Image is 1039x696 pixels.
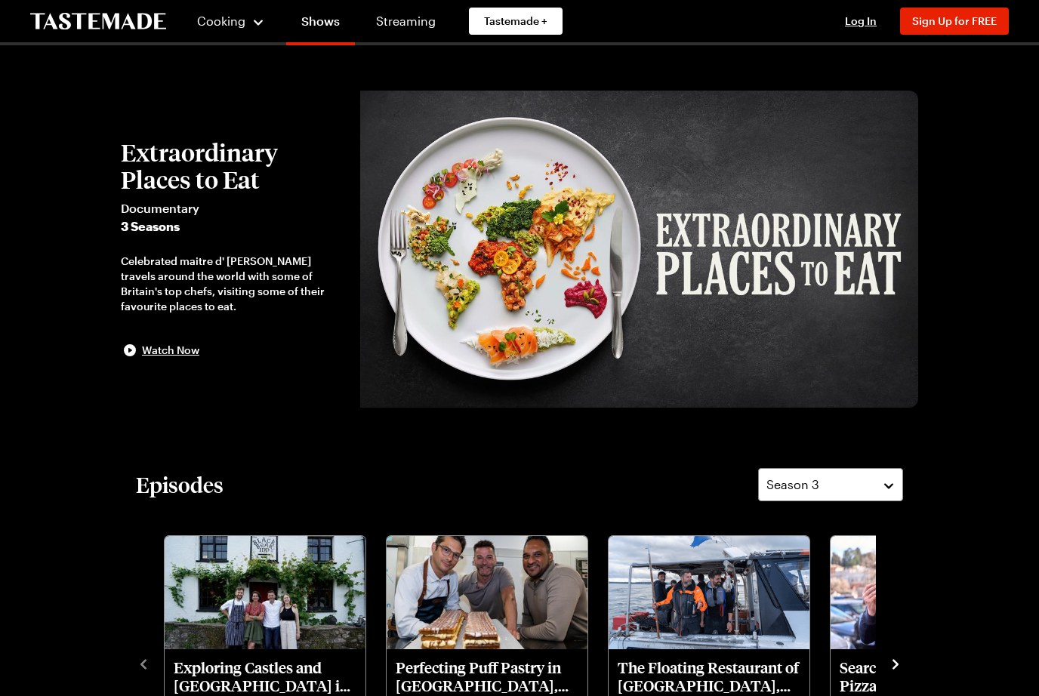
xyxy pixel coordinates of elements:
p: Searching for the Best Pizza in [GEOGRAPHIC_DATA], [GEOGRAPHIC_DATA] [840,658,1022,694]
span: Watch Now [142,343,199,358]
button: navigate to previous item [136,654,151,672]
button: Log In [831,14,891,29]
img: Searching for the Best Pizza in Rome, Italy [831,536,1031,649]
h2: Episodes [136,471,224,498]
button: Cooking [196,3,265,39]
button: navigate to next item [888,654,903,672]
img: Exploring Castles and Cozy Inns in South Wales, United Kingdom [165,536,365,649]
a: Shows [286,3,355,45]
span: Log In [845,14,877,27]
span: Season 3 [766,476,819,494]
div: Celebrated maitre d' [PERSON_NAME] travels around the world with some of Britain's top chefs, vis... [121,254,345,314]
img: Extraordinary Places to Eat [360,91,918,408]
span: Sign Up for FREE [912,14,997,27]
button: Extraordinary Places to EatDocumentary3 SeasonsCelebrated maitre d' [PERSON_NAME] travels around ... [121,139,345,359]
a: To Tastemade Home Page [30,13,166,30]
span: Tastemade + [484,14,547,29]
span: Cooking [197,14,245,28]
p: Exploring Castles and [GEOGRAPHIC_DATA] in [GEOGRAPHIC_DATA], [GEOGRAPHIC_DATA] [174,658,356,694]
button: Season 3 [758,468,903,501]
a: Tastemade + [469,8,563,35]
span: Documentary [121,199,345,217]
button: Sign Up for FREE [900,8,1009,35]
p: Perfecting Puff Pastry in [GEOGRAPHIC_DATA], [GEOGRAPHIC_DATA] [396,658,578,694]
img: Perfecting Puff Pastry in Burgundy, France [387,536,587,649]
span: 3 Seasons [121,217,345,236]
p: The Floating Restaurant of [GEOGRAPHIC_DATA], [GEOGRAPHIC_DATA] [618,658,800,694]
img: The Floating Restaurant of Devon, United Kingdom [609,536,809,649]
h2: Extraordinary Places to Eat [121,139,345,193]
